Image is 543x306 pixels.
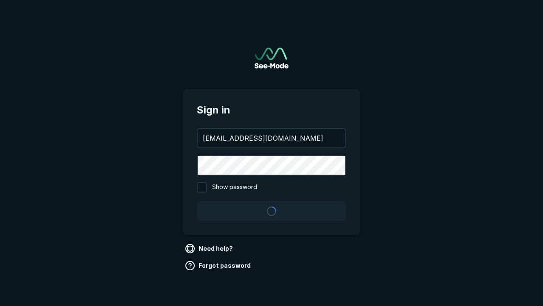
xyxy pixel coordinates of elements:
a: Need help? [183,242,236,255]
input: your@email.com [198,129,345,147]
span: Show password [212,182,257,193]
a: Go to sign in [255,48,288,68]
a: Forgot password [183,259,254,272]
img: See-Mode Logo [255,48,288,68]
span: Sign in [197,102,346,118]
